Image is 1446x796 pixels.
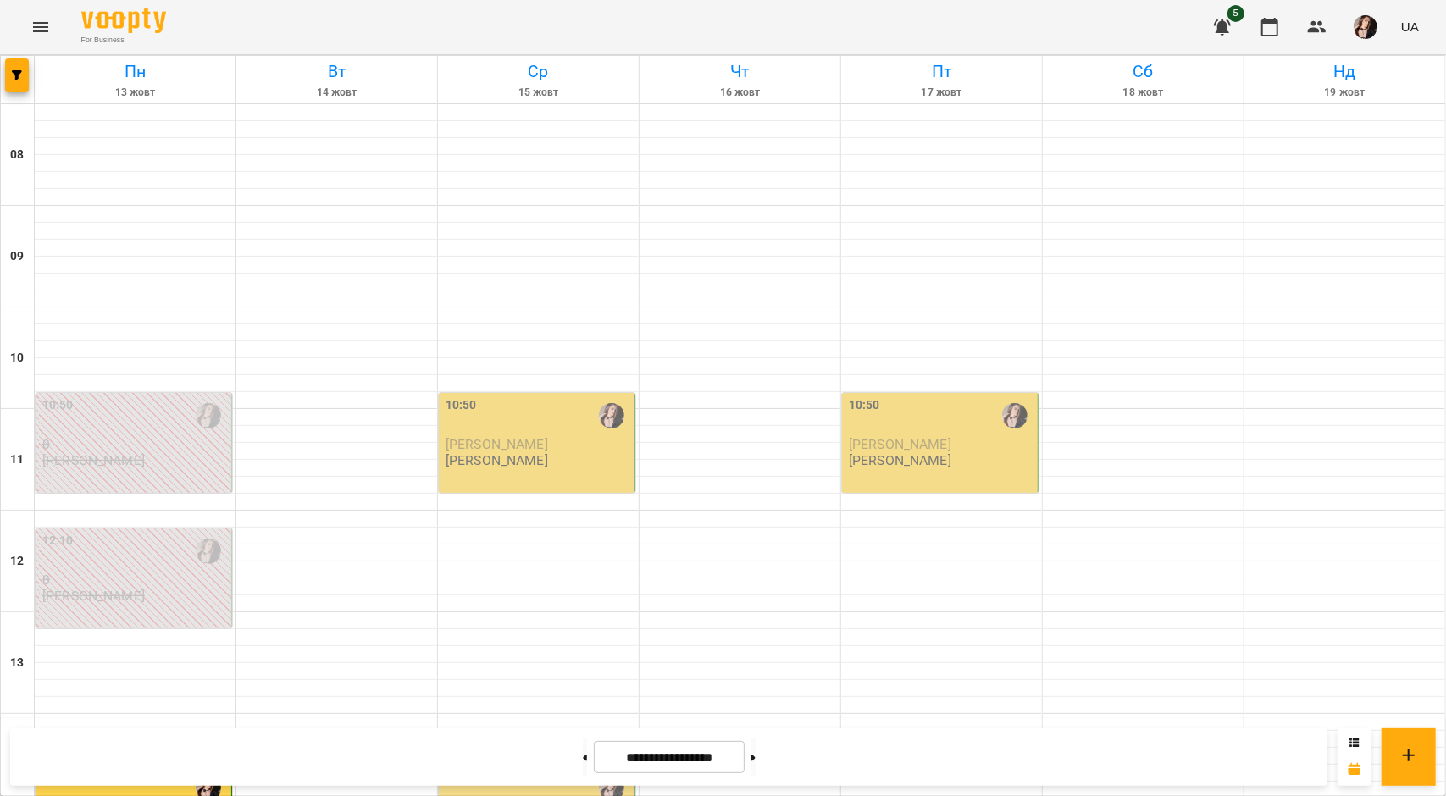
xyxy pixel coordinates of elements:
[42,453,145,467] p: [PERSON_NAME]
[1394,11,1426,42] button: UA
[844,85,1039,101] h6: 17 жовт
[1227,5,1244,22] span: 5
[849,436,951,452] span: [PERSON_NAME]
[196,403,221,428] img: Дубович Ярослава Вікторівна
[642,85,838,101] h6: 16 жовт
[440,85,636,101] h6: 15 жовт
[1045,85,1241,101] h6: 18 жовт
[37,85,233,101] h6: 13 жовт
[446,453,548,467] p: [PERSON_NAME]
[81,8,166,33] img: Voopty Logo
[10,451,24,469] h6: 11
[10,349,24,368] h6: 10
[844,58,1039,85] h6: Пт
[196,539,221,564] img: Дубович Ярослава Вікторівна
[10,146,24,164] h6: 08
[849,396,880,415] label: 10:50
[10,552,24,571] h6: 12
[20,7,61,47] button: Menu
[10,654,24,672] h6: 13
[599,403,624,428] img: Дубович Ярослава Вікторівна
[239,58,435,85] h6: Вт
[1354,15,1377,39] img: 64b3dfe931299b6d4d92560ac22b4872.jpeg
[42,437,228,451] p: 0
[42,589,145,603] p: [PERSON_NAME]
[81,35,166,46] span: For Business
[1247,85,1443,101] h6: 19 жовт
[849,453,951,467] p: [PERSON_NAME]
[42,572,228,587] p: 0
[42,396,74,415] label: 10:50
[1045,58,1241,85] h6: Сб
[642,58,838,85] h6: Чт
[37,58,233,85] h6: Пн
[446,436,548,452] span: [PERSON_NAME]
[1401,18,1419,36] span: UA
[10,247,24,266] h6: 09
[42,532,74,550] label: 12:10
[239,85,435,101] h6: 14 жовт
[440,58,636,85] h6: Ср
[446,396,477,415] label: 10:50
[1247,58,1443,85] h6: Нд
[1002,403,1028,428] img: Дубович Ярослава Вікторівна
